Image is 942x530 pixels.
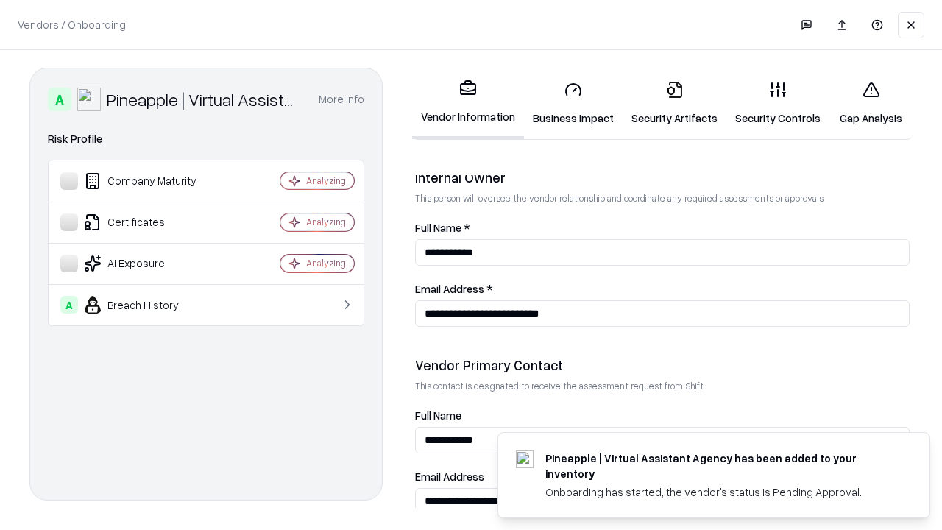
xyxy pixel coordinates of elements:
a: Business Impact [524,69,623,138]
div: Certificates [60,213,236,231]
div: Internal Owner [415,169,910,186]
button: More info [319,86,364,113]
a: Gap Analysis [829,69,913,138]
div: AI Exposure [60,255,236,272]
div: A [48,88,71,111]
div: Pineapple | Virtual Assistant Agency [107,88,301,111]
a: Security Controls [726,69,829,138]
p: Vendors / Onboarding [18,17,126,32]
div: Breach History [60,296,236,314]
div: Onboarding has started, the vendor's status is Pending Approval. [545,484,894,500]
a: Security Artifacts [623,69,726,138]
div: Vendor Primary Contact [415,356,910,374]
img: trypineapple.com [516,451,534,468]
label: Full Name [415,410,910,421]
div: Analyzing [306,174,346,187]
div: A [60,296,78,314]
div: Pineapple | Virtual Assistant Agency has been added to your inventory [545,451,894,481]
div: Analyzing [306,257,346,269]
p: This person will oversee the vendor relationship and coordinate any required assessments or appro... [415,192,910,205]
div: Company Maturity [60,172,236,190]
img: Pineapple | Virtual Assistant Agency [77,88,101,111]
div: Risk Profile [48,130,364,148]
label: Full Name * [415,222,910,233]
label: Email Address [415,471,910,482]
p: This contact is designated to receive the assessment request from Shift [415,380,910,392]
a: Vendor Information [412,68,524,139]
div: Analyzing [306,216,346,228]
label: Email Address * [415,283,910,294]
